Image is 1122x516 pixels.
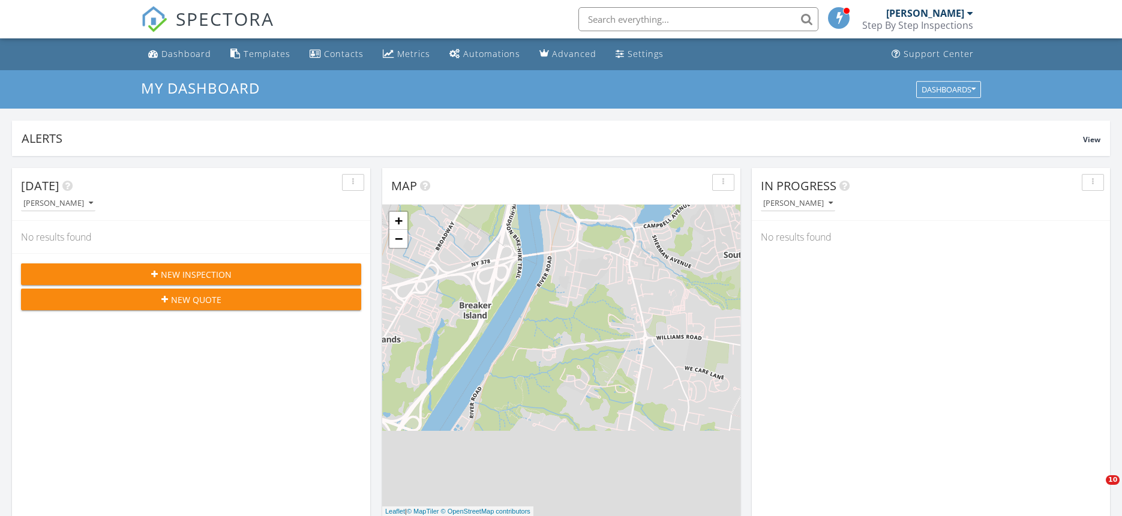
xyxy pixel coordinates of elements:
span: New Quote [171,293,221,306]
div: Templates [244,48,290,59]
div: [PERSON_NAME] [886,7,964,19]
a: Settings [611,43,668,65]
span: 10 [1106,475,1120,485]
a: © OpenStreetMap contributors [441,508,530,515]
a: Leaflet [385,508,405,515]
div: Contacts [324,48,364,59]
a: Contacts [305,43,368,65]
div: [PERSON_NAME] [23,199,93,208]
iframe: Intercom live chat [1081,475,1110,504]
a: Automations (Basic) [445,43,525,65]
span: View [1083,134,1100,145]
button: [PERSON_NAME] [761,196,835,212]
div: Metrics [397,48,430,59]
span: SPECTORA [176,6,274,31]
span: Map [391,178,417,194]
button: Dashboards [916,81,981,98]
span: In Progress [761,178,836,194]
div: Dashboards [922,85,976,94]
a: Zoom in [389,212,407,230]
div: Alerts [22,130,1083,146]
div: No results found [752,221,1110,253]
a: Advanced [535,43,601,65]
a: Templates [226,43,295,65]
input: Search everything... [578,7,818,31]
a: Support Center [887,43,979,65]
div: Dashboard [161,48,211,59]
a: SPECTORA [141,16,274,41]
a: Dashboard [143,43,216,65]
button: [PERSON_NAME] [21,196,95,212]
button: New Quote [21,289,361,310]
a: Zoom out [389,230,407,248]
div: Support Center [904,48,974,59]
div: Automations [463,48,520,59]
div: Step By Step Inspections [862,19,973,31]
span: My Dashboard [141,78,260,98]
img: The Best Home Inspection Software - Spectora [141,6,167,32]
div: Settings [628,48,664,59]
div: Advanced [552,48,596,59]
div: [PERSON_NAME] [763,199,833,208]
button: New Inspection [21,263,361,285]
span: [DATE] [21,178,59,194]
div: No results found [12,221,370,253]
a: Metrics [378,43,435,65]
a: © MapTiler [407,508,439,515]
span: New Inspection [161,268,232,281]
